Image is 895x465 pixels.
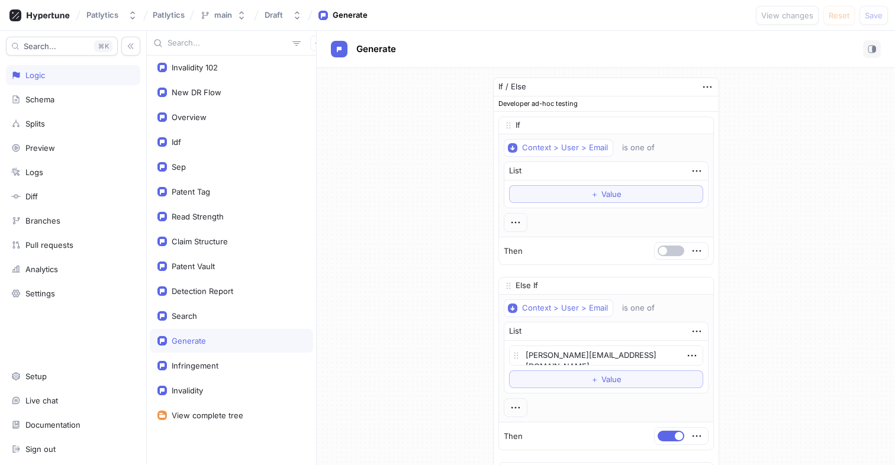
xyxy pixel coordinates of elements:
[25,119,45,128] div: Splits
[25,372,47,381] div: Setup
[25,396,58,405] div: Live chat
[509,185,703,203] button: ＋Value
[509,345,703,366] textarea: [PERSON_NAME][EMAIL_ADDRESS][DOMAIN_NAME]
[356,44,396,54] span: Generate
[522,143,608,153] div: Context > User > Email
[172,311,197,321] div: Search
[172,261,215,271] div: Patent Vault
[591,190,598,198] span: ＋
[25,70,45,80] div: Logic
[265,10,283,20] div: Draft
[25,289,55,298] div: Settings
[25,95,54,104] div: Schema
[6,37,118,56] button: Search...K
[865,12,883,19] span: Save
[829,12,849,19] span: Reset
[214,10,232,20] div: main
[172,336,206,345] div: Generate
[601,376,622,383] span: Value
[494,96,719,112] div: Developer ad-hoc testing
[859,6,888,25] button: Save
[94,40,112,52] div: K
[823,6,855,25] button: Reset
[86,10,118,20] div: Patlytics
[172,361,218,370] div: Infringement
[172,237,228,246] div: Claim Structure
[504,246,523,257] p: Then
[516,120,520,131] p: If
[522,303,608,313] div: Context > User > Email
[333,9,368,21] div: Generate
[6,415,140,435] a: Documentation
[498,81,526,93] div: If / Else
[25,143,55,153] div: Preview
[622,143,655,153] div: is one of
[617,299,672,317] button: is one of
[172,137,181,147] div: Idf
[172,386,203,395] div: Invalidity
[172,187,210,196] div: Patent Tag
[172,286,233,296] div: Detection Report
[25,216,60,225] div: Branches
[25,167,43,177] div: Logs
[25,420,81,430] div: Documentation
[82,5,142,25] button: Patlytics
[195,5,251,25] button: main
[509,165,521,177] div: List
[617,139,672,157] button: is one of
[516,280,538,292] p: Else If
[172,88,221,97] div: New DR Flow
[504,299,613,317] button: Context > User > Email
[25,240,73,250] div: Pull requests
[504,431,523,443] p: Then
[260,5,307,25] button: Draft
[172,162,186,172] div: Sep
[25,444,56,454] div: Sign out
[172,411,243,420] div: View complete tree
[172,63,218,72] div: Invalidity 102
[601,190,622,198] span: Value
[504,139,613,157] button: Context > User > Email
[509,325,521,337] div: List
[25,264,58,274] div: Analytics
[172,112,207,122] div: Overview
[25,192,38,201] div: Diff
[168,37,288,49] input: Search...
[509,370,703,388] button: ＋Value
[24,43,56,50] span: Search...
[622,303,655,313] div: is one of
[761,12,813,19] span: View changes
[153,11,185,19] span: Patlytics
[172,212,224,221] div: Read Strength
[591,376,598,383] span: ＋
[756,6,819,25] button: View changes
